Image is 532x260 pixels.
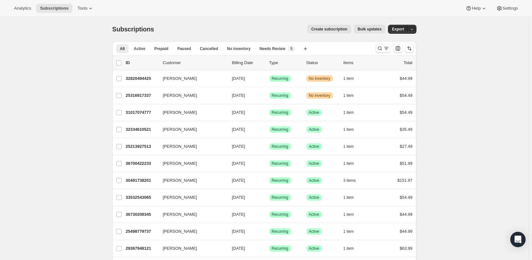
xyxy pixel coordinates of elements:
p: 36700422233 [126,160,158,167]
span: [PERSON_NAME] [163,75,197,82]
span: [DATE] [232,76,245,81]
span: Tools [77,6,87,11]
button: [PERSON_NAME] [159,243,223,254]
span: 1 item [343,93,354,98]
span: [PERSON_NAME] [163,177,197,184]
button: Sort the results [405,44,414,53]
span: Prepaid [154,46,168,51]
button: Analytics [10,4,35,13]
span: $151.97 [398,178,413,183]
button: 1 item [343,210,361,219]
span: No inventory [309,76,330,81]
button: [PERSON_NAME] [159,192,223,203]
button: Tools [74,4,98,13]
div: 33532543065[PERSON_NAME][DATE]SuccessRecurringSuccessActive1 item$54.49 [126,193,413,202]
span: [DATE] [232,178,245,183]
span: Recurring [272,110,288,115]
span: $63.99 [400,246,413,251]
div: 36700422233[PERSON_NAME][DATE]SuccessRecurringSuccessActive1 item$51.99 [126,159,413,168]
span: [PERSON_NAME] [163,92,197,99]
span: [PERSON_NAME] [163,194,197,201]
button: 1 item [343,91,361,100]
span: [DATE] [232,229,245,234]
span: $27.49 [400,144,413,149]
span: Recurring [272,195,288,200]
span: Recurring [272,144,288,149]
button: Create subscription [307,25,351,34]
button: 1 item [343,244,361,253]
span: [DATE] [232,127,245,132]
span: Recurring [272,212,288,217]
span: [DATE] [232,110,245,115]
p: 29387948121 [126,245,158,252]
p: 25213927513 [126,143,158,150]
span: [DATE] [232,246,245,251]
div: Type [269,60,301,66]
span: 1 item [343,110,354,115]
span: $35.49 [400,127,413,132]
p: 32820494425 [126,75,158,82]
span: Needs Review [260,46,286,51]
div: 25316917337[PERSON_NAME][DATE]SuccessRecurringWarningNo inventory1 item$54.49 [126,91,413,100]
span: [DATE] [232,161,245,166]
span: [DATE] [232,212,245,217]
span: [PERSON_NAME] [163,160,197,167]
button: [PERSON_NAME] [159,226,223,237]
button: 1 item [343,227,361,236]
span: [DATE] [232,144,245,149]
span: Export [392,27,404,32]
button: 1 item [343,142,361,151]
button: Search and filter results [375,44,391,53]
p: 25498779737 [126,228,158,235]
p: ID [126,60,158,66]
span: [PERSON_NAME] [163,109,197,116]
button: Export [388,25,408,34]
button: [PERSON_NAME] [159,158,223,169]
span: Settings [503,6,518,11]
span: All [120,46,125,51]
button: Help [462,4,491,13]
button: 1 item [343,193,361,202]
span: [DATE] [232,93,245,98]
span: No inventory [227,46,250,51]
span: [PERSON_NAME] [163,245,197,252]
button: 1 item [343,108,361,117]
span: [PERSON_NAME] [163,228,197,235]
span: Recurring [272,76,288,81]
span: Analytics [14,6,31,11]
button: [PERSON_NAME] [159,141,223,152]
span: [PERSON_NAME] [163,126,197,133]
span: $51.99 [400,161,413,166]
button: Subscriptions [36,4,72,13]
button: [PERSON_NAME] [159,90,223,101]
span: Recurring [272,178,288,183]
button: [PERSON_NAME] [159,175,223,186]
span: Recurring [272,93,288,98]
span: Recurring [272,161,288,166]
span: 1 item [343,161,354,166]
span: [DATE] [232,195,245,200]
span: Cancelled [200,46,218,51]
span: Active [309,229,319,234]
span: $54.49 [400,195,413,200]
span: Subscriptions [112,26,154,33]
span: Paused [177,46,191,51]
span: 1 item [343,76,354,81]
button: [PERSON_NAME] [159,124,223,135]
button: 1 item [343,159,361,168]
span: [PERSON_NAME] [163,211,197,218]
div: 25498779737[PERSON_NAME][DATE]SuccessRecurringSuccessActive1 item$44.99 [126,227,413,236]
span: $54.49 [400,110,413,115]
span: 1 item [343,246,354,251]
span: Active [309,144,319,149]
span: $44.99 [400,76,413,81]
div: 32334610521[PERSON_NAME][DATE]SuccessRecurringSuccessActive1 item$35.49 [126,125,413,134]
span: $44.99 [400,212,413,217]
button: [PERSON_NAME] [159,73,223,84]
div: 29387948121[PERSON_NAME][DATE]SuccessRecurringSuccessActive1 item$63.99 [126,244,413,253]
span: $54.49 [400,93,413,98]
span: Active [309,161,319,166]
span: 5 [290,46,293,51]
button: Bulk updates [354,25,385,34]
button: [PERSON_NAME] [159,107,223,118]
